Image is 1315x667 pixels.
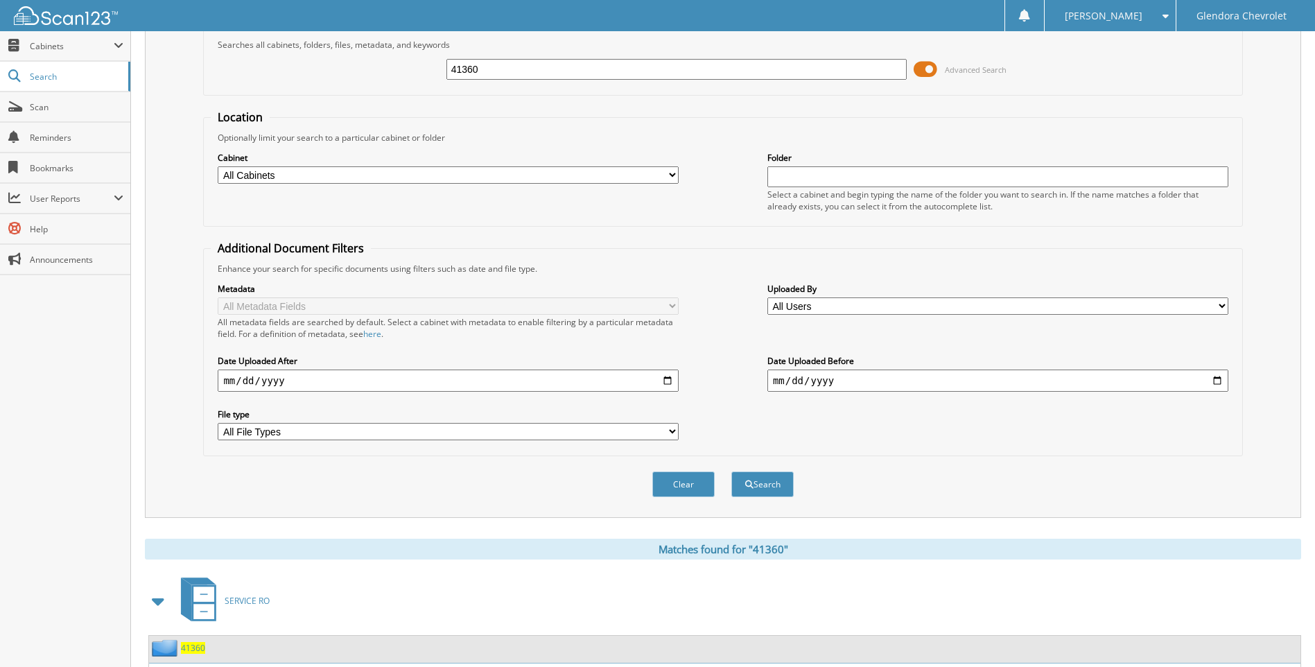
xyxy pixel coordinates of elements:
[218,152,679,164] label: Cabinet
[152,639,181,657] img: folder2.png
[218,408,679,420] label: File type
[218,316,679,340] div: All metadata fields are searched by default. Select a cabinet with metadata to enable filtering b...
[30,223,123,235] span: Help
[30,132,123,144] span: Reminders
[30,162,123,174] span: Bookmarks
[30,254,123,266] span: Announcements
[211,241,371,256] legend: Additional Document Filters
[1246,600,1315,667] iframe: Chat Widget
[218,283,679,295] label: Metadata
[1196,12,1287,20] span: Glendora Chevrolet
[14,6,118,25] img: scan123-logo-white.svg
[767,355,1228,367] label: Date Uploaded Before
[945,64,1007,75] span: Advanced Search
[173,573,270,628] a: SERVICE RO
[363,328,381,340] a: here
[225,595,270,607] span: SERVICE RO
[767,189,1228,212] div: Select a cabinet and begin typing the name of the folder you want to search in. If the name match...
[652,471,715,497] button: Clear
[731,471,794,497] button: Search
[145,539,1301,560] div: Matches found for "41360"
[30,193,114,205] span: User Reports
[218,370,679,392] input: start
[767,283,1228,295] label: Uploaded By
[1065,12,1142,20] span: [PERSON_NAME]
[211,263,1235,275] div: Enhance your search for specific documents using filters such as date and file type.
[30,40,114,52] span: Cabinets
[30,101,123,113] span: Scan
[218,355,679,367] label: Date Uploaded After
[211,110,270,125] legend: Location
[211,132,1235,144] div: Optionally limit your search to a particular cabinet or folder
[211,39,1235,51] div: Searches all cabinets, folders, files, metadata, and keywords
[767,370,1228,392] input: end
[181,642,205,654] a: 41360
[767,152,1228,164] label: Folder
[30,71,121,83] span: Search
